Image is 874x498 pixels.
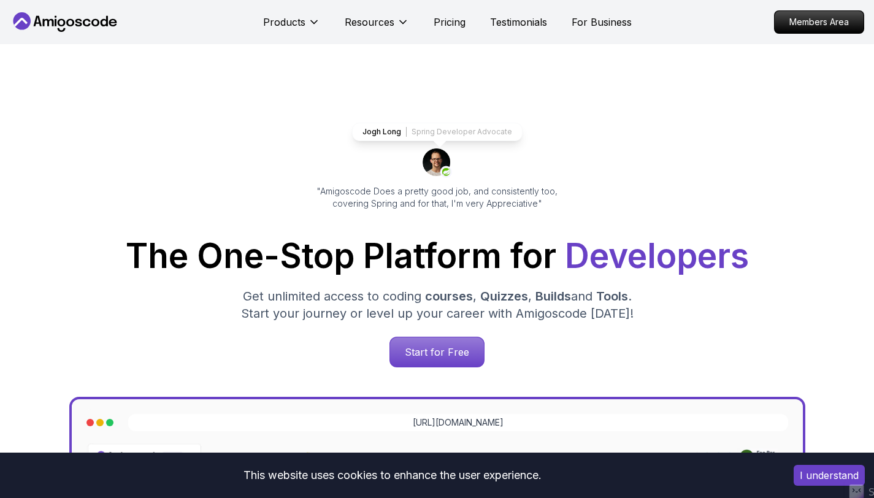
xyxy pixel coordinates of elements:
p: Resources [345,15,394,29]
a: [URL][DOMAIN_NAME] [413,416,504,429]
span: courses [425,289,473,304]
span: Developers [565,236,749,276]
button: Accept cookies [794,465,865,486]
p: Products [263,15,305,29]
a: For Business [572,15,632,29]
span: Builds [535,289,571,304]
a: Testimonials [490,15,547,29]
div: This website uses cookies to enhance the user experience. [9,462,775,489]
p: Jogh Long [362,127,401,137]
a: Start for Free [389,337,485,367]
p: "Amigoscode Does a pretty good job, and consistently too, covering Spring and for that, I'm very ... [300,185,575,210]
p: Members Area [775,11,864,33]
a: Pricing [434,15,466,29]
button: Products [263,15,320,39]
p: Spring Developer Advocate [412,127,512,137]
button: Resources [345,15,409,39]
span: Quizzes [480,289,528,304]
a: Members Area [774,10,864,34]
span: Tools [596,289,628,304]
h1: The One-Stop Platform for [18,239,857,273]
p: Start for Free [390,337,484,367]
p: Get unlimited access to coding , , and . Start your journey or level up your career with Amigosco... [231,288,643,322]
img: josh long [423,148,452,178]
